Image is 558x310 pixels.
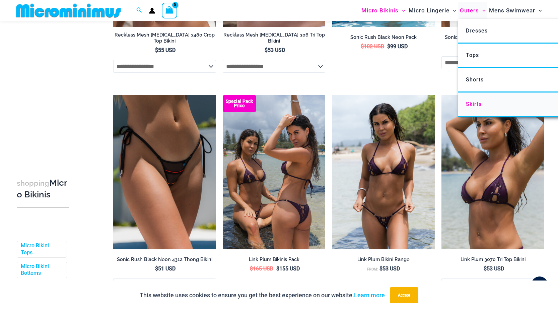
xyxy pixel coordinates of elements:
a: Micro Bikini Bottoms [21,263,62,277]
span: $ [155,265,158,272]
h2: Reckless Mesh [MEDICAL_DATA] 3480 Crop Top Bikini [113,32,216,44]
a: Sonic Rush Black Neon 4312 Thong Bikini [113,256,216,265]
h2: Sonic Rush Black Neon 4312 Thong Bikini [113,256,216,263]
a: Micro BikinisMenu ToggleMenu Toggle [360,2,407,19]
a: Reckless Mesh [MEDICAL_DATA] 306 Tri Top Bikini [223,32,326,47]
img: MM SHOP LOGO FLAT [13,3,124,18]
h2: Link Plum Bikinis Pack [223,256,326,263]
bdi: 165 USD [250,265,273,272]
span: $ [276,265,279,272]
span: $ [265,47,268,53]
a: Search icon link [136,6,142,15]
span: Micro Bikinis [361,2,399,19]
span: Menu Toggle [479,2,486,19]
span: Outers [460,2,479,19]
h2: Sonic Rush Black Neon 3278 Tri Top Bikini [441,34,544,41]
span: $ [379,265,382,272]
a: Link Plum 3070 Tri Top Bikini [441,256,544,265]
a: Link Plum Bikini Range [332,256,435,265]
span: shopping [17,179,49,187]
nav: Site Navigation [359,1,545,20]
span: $ [361,43,364,50]
bdi: 53 USD [484,265,504,272]
b: Special Pack Price [223,99,256,108]
button: Accept [390,287,418,303]
a: Link Plum Bikinis Pack [223,256,326,265]
img: Link Plum 3070 Tri Top 01 [441,95,544,249]
span: $ [250,265,253,272]
h3: Micro Bikinis [17,177,69,200]
bdi: 102 USD [361,43,384,50]
span: Menu Toggle [449,2,456,19]
a: Learn more [354,292,385,299]
bdi: 155 USD [276,265,300,272]
span: Skirts [466,101,482,107]
span: Mens Swimwear [489,2,535,19]
p: This website uses cookies to ensure you get the best experience on our website. [140,290,385,300]
a: Micro LingerieMenu ToggleMenu Toggle [407,2,458,19]
bdi: 99 USD [387,43,408,50]
span: Shorts [466,76,484,83]
a: Micro Bikini Tops [21,242,62,256]
h2: Sonic Rush Black Neon Pack [332,34,435,41]
img: Sonic Rush Black Neon 4312 Thong Bikini 01 [113,95,216,249]
span: Menu Toggle [399,2,405,19]
span: $ [155,47,158,53]
a: Sonic Rush Black Neon 3278 Tri Top Bikini [441,34,544,43]
span: Menu Toggle [535,2,542,19]
bdi: 53 USD [379,265,400,272]
img: Link Plum 3070 Tri Top 4580 Micro 01 [332,95,435,249]
a: Bikini Pack Plum Link Plum 3070 Tri Top 4580 Micro 04Link Plum 3070 Tri Top 4580 Micro 04 [223,95,326,249]
bdi: 55 USD [155,47,176,53]
span: $ [387,43,390,50]
a: Sonic Rush Black Neon Pack [332,34,435,43]
h2: Link Plum 3070 Tri Top Bikini [441,256,544,263]
bdi: 51 USD [155,265,176,272]
h2: Reckless Mesh [MEDICAL_DATA] 306 Tri Top Bikini [223,32,326,44]
span: Micro Lingerie [409,2,449,19]
a: View Shopping Cart, empty [162,3,177,18]
span: Dresses [466,27,488,34]
a: Link Plum 3070 Tri Top 01Link Plum 3070 Tri Top 2031 Cheeky 01Link Plum 3070 Tri Top 2031 Cheeky 01 [441,95,544,249]
a: OutersMenu ToggleMenu Toggle [458,2,487,19]
iframe: TrustedSite Certified [17,22,77,157]
a: Account icon link [149,8,155,14]
a: Mens SwimwearMenu ToggleMenu Toggle [487,2,544,19]
span: From: [367,267,378,271]
h2: Link Plum Bikini Range [332,256,435,263]
span: $ [484,265,487,272]
img: Bikini Pack Plum [223,95,326,249]
a: Sonic Rush Black Neon 4312 Thong Bikini 01Sonic Rush Black Neon 4312 Thong Bikini 02Sonic Rush Bl... [113,95,216,249]
bdi: 53 USD [265,47,285,53]
a: Reckless Mesh [MEDICAL_DATA] 3480 Crop Top Bikini [113,32,216,47]
span: Tops [466,52,479,58]
a: Link Plum 3070 Tri Top 4580 Micro 01Link Plum 3070 Tri Top 4580 Micro 05Link Plum 3070 Tri Top 45... [332,95,435,249]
